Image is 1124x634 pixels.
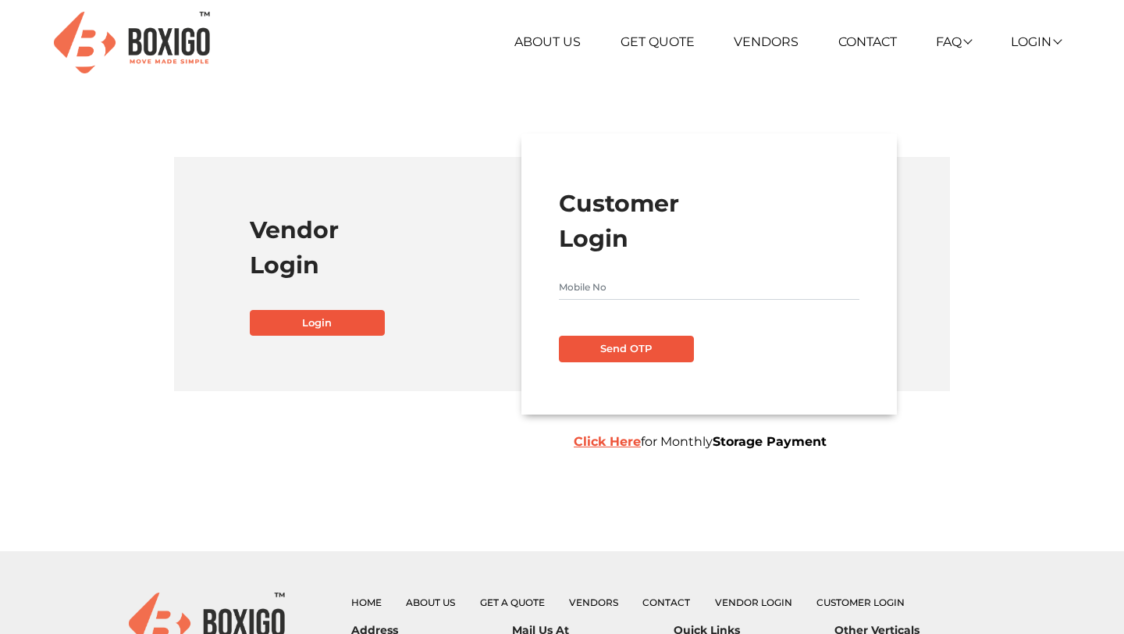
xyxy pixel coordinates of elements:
[250,310,385,337] a: Login
[54,12,210,73] img: Boxigo
[715,597,792,608] a: Vendor Login
[569,597,618,608] a: Vendors
[351,597,382,608] a: Home
[621,34,695,49] a: Get Quote
[936,34,971,49] a: FAQ
[713,434,827,449] b: Storage Payment
[1011,34,1061,49] a: Login
[559,186,859,256] h1: Customer Login
[562,433,1007,451] div: for Monthly
[838,34,897,49] a: Contact
[406,597,455,608] a: About Us
[559,336,694,362] button: Send OTP
[574,434,641,449] a: Click Here
[480,597,545,608] a: Get a Quote
[559,275,859,300] input: Mobile No
[514,34,581,49] a: About Us
[250,212,550,283] h1: Vendor Login
[642,597,690,608] a: Contact
[816,597,905,608] a: Customer Login
[734,34,799,49] a: Vendors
